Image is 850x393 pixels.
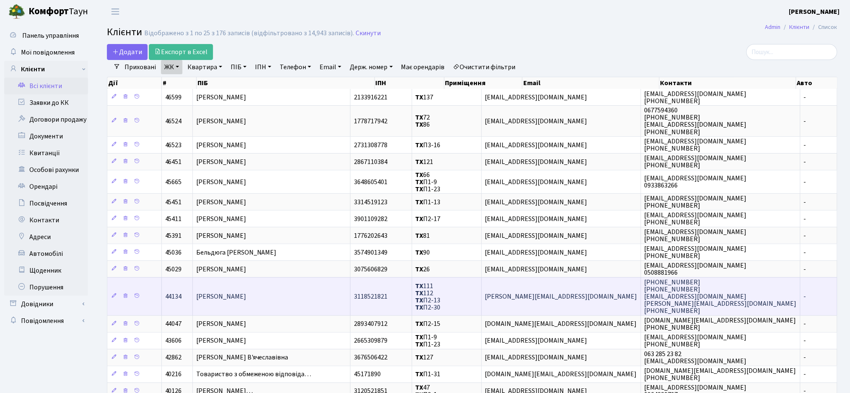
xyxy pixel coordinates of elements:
[804,370,806,379] span: -
[416,333,424,342] b: ТХ
[804,214,806,224] span: -
[485,336,587,346] span: [EMAIL_ADDRESS][DOMAIN_NAME]
[165,336,182,346] span: 43606
[4,94,88,111] a: Заявки до КК
[276,60,315,74] a: Телефон
[165,370,182,379] span: 40216
[4,128,88,145] a: Документи
[354,231,387,240] span: 1776202643
[485,231,587,240] span: [EMAIL_ADDRESS][DOMAIN_NAME]
[416,281,441,312] span: 111 112 П2-13 П2-30
[196,214,246,224] span: [PERSON_NAME]
[645,194,747,210] span: [EMAIL_ADDRESS][DOMAIN_NAME] [PHONE_NUMBER]
[660,77,796,89] th: Контакти
[354,93,387,102] span: 2133916221
[416,333,441,349] span: П1-9 П1-23
[165,214,182,224] span: 45411
[165,117,182,126] span: 46524
[645,278,797,315] span: [PHONE_NUMBER] [PHONE_NUMBER] [EMAIL_ADDRESS][DOMAIN_NAME] [PERSON_NAME][EMAIL_ADDRESS][DOMAIN_NA...
[645,174,747,190] span: [EMAIL_ADDRESS][DOMAIN_NAME] 0933863266
[804,248,806,257] span: -
[416,320,424,329] b: ТХ
[4,262,88,279] a: Щоденник
[316,60,345,74] a: Email
[485,157,587,167] span: [EMAIL_ADDRESS][DOMAIN_NAME]
[354,320,387,329] span: 2893407912
[4,229,88,245] a: Адреси
[416,141,441,150] span: П3-16
[416,170,424,180] b: ТХ
[4,61,88,78] a: Клієнти
[485,292,637,301] span: [PERSON_NAME][EMAIL_ADDRESS][DOMAIN_NAME]
[416,248,430,257] span: 90
[485,141,587,150] span: [EMAIL_ADDRESS][DOMAIN_NAME]
[398,60,448,74] a: Має орендарів
[354,292,387,301] span: 3118521821
[29,5,88,19] span: Таун
[416,370,424,379] b: ТХ
[416,185,424,194] b: ТХ
[165,93,182,102] span: 46599
[645,137,747,153] span: [EMAIL_ADDRESS][DOMAIN_NAME] [PHONE_NUMBER]
[196,336,246,346] span: [PERSON_NAME]
[196,198,246,207] span: [PERSON_NAME]
[416,231,424,240] b: ТХ
[4,312,88,329] a: Повідомлення
[196,265,246,274] span: [PERSON_NAME]
[184,60,226,74] a: Квартира
[416,265,424,274] b: ТХ
[796,77,838,89] th: Авто
[485,117,587,126] span: [EMAIL_ADDRESS][DOMAIN_NAME]
[354,141,387,150] span: 2731308778
[354,157,387,167] span: 2867110384
[804,265,806,274] span: -
[346,60,396,74] a: Держ. номер
[196,292,246,301] span: [PERSON_NAME]
[416,141,424,150] b: ТХ
[196,248,277,257] span: Бельдюга [PERSON_NAME]
[485,353,587,362] span: [EMAIL_ADDRESS][DOMAIN_NAME]
[645,106,747,136] span: 0677594360 [PHONE_NUMBER] [EMAIL_ADDRESS][DOMAIN_NAME] [PHONE_NUMBER]
[354,265,387,274] span: 3075606829
[354,198,387,207] span: 3314519123
[416,281,424,291] b: ТХ
[8,3,25,20] img: logo.png
[4,145,88,161] a: Квитанції
[444,77,523,89] th: Приміщення
[645,211,747,227] span: [EMAIL_ADDRESS][DOMAIN_NAME] [PHONE_NUMBER]
[810,23,837,32] li: Список
[753,18,850,36] nav: breadcrumb
[645,261,747,277] span: [EMAIL_ADDRESS][DOMAIN_NAME] 0508881966
[645,333,747,349] span: [EMAIL_ADDRESS][DOMAIN_NAME] [PHONE_NUMBER]
[165,320,182,329] span: 44047
[765,23,781,31] a: Admin
[165,248,182,257] span: 45036
[416,93,434,102] span: 137
[450,60,519,74] a: Очистити фільтри
[416,289,424,298] b: ТХ
[416,157,434,167] span: 121
[645,349,747,366] span: 063 285 23 82 [EMAIL_ADDRESS][DOMAIN_NAME]
[804,93,806,102] span: -
[416,231,430,240] span: 81
[165,231,182,240] span: 45391
[121,60,159,74] a: Приховані
[804,198,806,207] span: -
[804,141,806,150] span: -
[4,296,88,312] a: Довідники
[645,366,796,383] span: [DOMAIN_NAME][EMAIL_ADDRESS][DOMAIN_NAME] [PHONE_NUMBER]
[196,231,246,240] span: [PERSON_NAME]
[196,177,246,187] span: [PERSON_NAME]
[4,44,88,61] a: Мої повідомлення
[645,227,747,244] span: [EMAIL_ADDRESS][DOMAIN_NAME] [PHONE_NUMBER]
[416,157,424,167] b: ТХ
[354,177,387,187] span: 3648605401
[4,195,88,212] a: Посвідчення
[354,248,387,257] span: 3574901349
[790,23,810,31] a: Клієнти
[162,77,197,89] th: #
[107,25,142,39] span: Клієнти
[375,77,444,89] th: ІПН
[522,77,659,89] th: Email
[804,117,806,126] span: -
